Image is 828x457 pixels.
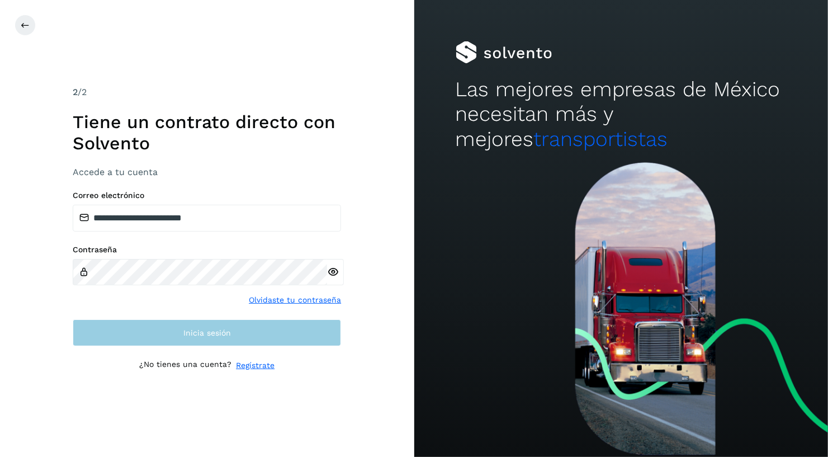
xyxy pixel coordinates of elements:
[73,245,341,255] label: Contraseña
[73,167,341,177] h3: Accede a tu cuenta
[73,111,341,154] h1: Tiene un contrato directo con Solvento
[73,86,341,99] div: /2
[73,191,341,200] label: Correo electrónico
[534,127,668,151] span: transportistas
[183,329,231,337] span: Inicia sesión
[139,360,231,371] p: ¿No tienes una cuenta?
[456,77,787,152] h2: Las mejores empresas de México necesitan más y mejores
[73,87,78,97] span: 2
[73,319,341,346] button: Inicia sesión
[236,360,275,371] a: Regístrate
[249,294,341,306] a: Olvidaste tu contraseña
